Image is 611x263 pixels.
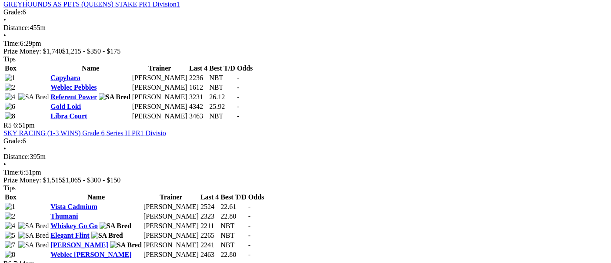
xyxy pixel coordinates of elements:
[189,83,208,92] td: 1612
[50,103,81,110] a: Gold Loki
[132,112,188,121] td: [PERSON_NAME]
[5,112,15,120] img: 8
[248,193,264,202] th: Odds
[50,232,89,239] a: Elegant Flint
[237,103,239,110] span: -
[248,203,250,210] span: -
[237,74,239,81] span: -
[3,184,16,192] span: Tips
[237,93,239,101] span: -
[50,93,97,101] a: Referent Power
[3,121,12,129] span: R5
[200,202,219,211] td: 2524
[209,83,236,92] td: NBT
[5,93,15,101] img: 4
[237,84,239,91] span: -
[132,64,188,73] th: Trainer
[189,74,208,82] td: 2236
[13,121,35,129] span: 6:51pm
[18,232,49,239] img: SA Bred
[99,93,130,101] img: SA Bred
[209,93,236,101] td: 26.12
[143,250,199,259] td: [PERSON_NAME]
[3,24,30,31] span: Distance:
[50,203,97,210] a: Vista Cadmium
[5,64,17,72] span: Box
[5,103,15,111] img: 6
[248,212,250,220] span: -
[200,241,219,250] td: 2241
[62,176,121,184] span: $1,065 - $300 - $150
[5,251,15,259] img: 8
[3,24,608,32] div: 455m
[200,193,219,202] th: Last 4
[220,250,247,259] td: 22.80
[143,231,199,240] td: [PERSON_NAME]
[189,112,208,121] td: 3463
[248,232,250,239] span: -
[5,232,15,239] img: 5
[5,193,17,201] span: Box
[143,202,199,211] td: [PERSON_NAME]
[50,64,131,73] th: Name
[143,193,199,202] th: Trainer
[3,161,6,168] span: •
[3,0,180,8] a: GREYHOUNDS AS PETS (QUEENS) STAKE PR1 Division1
[3,169,20,176] span: Time:
[209,64,236,73] th: Best T/D
[3,16,6,24] span: •
[50,112,87,120] a: Libra Court
[200,212,219,221] td: 2323
[237,64,253,73] th: Odds
[3,137,23,145] span: Grade:
[5,203,15,211] img: 1
[91,232,123,239] img: SA Bred
[200,250,219,259] td: 2463
[220,231,247,240] td: NBT
[18,222,49,230] img: SA Bred
[5,241,15,249] img: 7
[209,102,236,111] td: 25.92
[3,47,608,55] div: Prize Money: $1,740
[189,64,208,73] th: Last 4
[5,84,15,91] img: 2
[200,222,219,230] td: 2211
[3,129,166,137] a: SKY RACING (1-3 WINS) Grade 6 Series H PR1 Divisio
[237,112,239,120] span: -
[50,241,108,249] a: [PERSON_NAME]
[5,74,15,82] img: 1
[100,222,131,230] img: SA Bred
[3,55,16,63] span: Tips
[3,169,608,176] div: 6:51pm
[3,137,608,145] div: 6
[3,32,6,39] span: •
[220,222,247,230] td: NBT
[3,8,608,16] div: 6
[50,212,78,220] a: Thumani
[50,193,142,202] th: Name
[132,83,188,92] td: [PERSON_NAME]
[3,145,6,152] span: •
[248,222,250,229] span: -
[3,40,20,47] span: Time:
[189,93,208,101] td: 3231
[50,251,131,258] a: Weblec [PERSON_NAME]
[220,202,247,211] td: 22.61
[3,176,608,184] div: Prize Money: $1,515
[5,212,15,220] img: 2
[50,222,97,229] a: Whiskey Go Go
[132,93,188,101] td: [PERSON_NAME]
[209,112,236,121] td: NBT
[248,251,250,258] span: -
[3,153,30,160] span: Distance:
[18,241,49,249] img: SA Bred
[110,241,142,249] img: SA Bred
[209,74,236,82] td: NBT
[3,40,608,47] div: 6:29pm
[189,102,208,111] td: 4342
[220,241,247,250] td: NBT
[143,222,199,230] td: [PERSON_NAME]
[50,84,97,91] a: Weblec Pebbles
[143,212,199,221] td: [PERSON_NAME]
[143,241,199,250] td: [PERSON_NAME]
